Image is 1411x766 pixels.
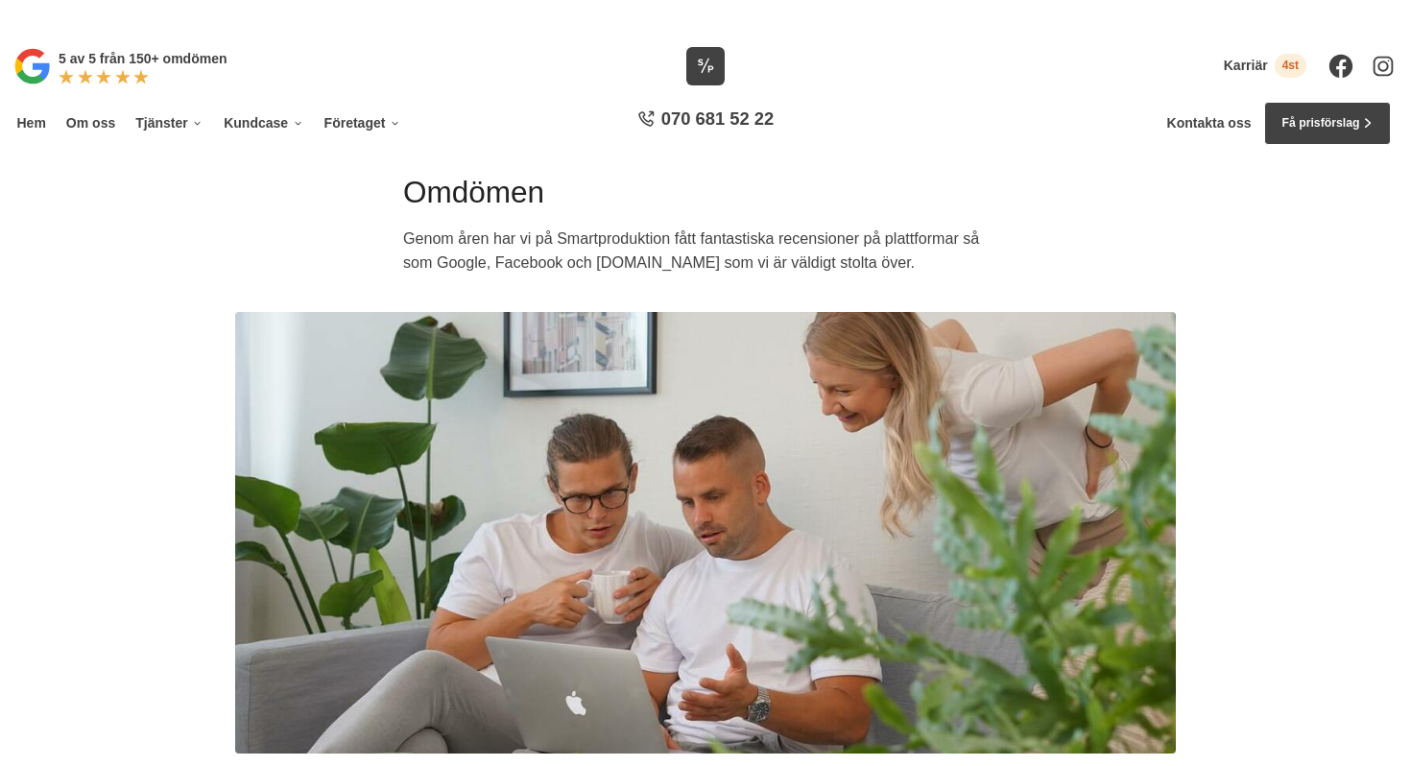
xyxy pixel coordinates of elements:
[59,48,227,69] p: 5 av 5 från 150+ omdömen
[1275,54,1306,78] span: 4st
[762,8,920,21] a: Läs pressmeddelandet här!
[1167,115,1252,132] a: Kontakta oss
[1224,54,1306,78] a: Karriär 4st
[661,107,774,132] span: 070 681 52 22
[132,102,207,145] a: Tjänster
[1224,58,1268,74] span: Karriär
[62,102,118,145] a: Om oss
[631,107,780,140] a: 070 681 52 22
[221,102,307,145] a: Kundcase
[235,312,1176,754] img: Omdömen
[13,102,49,145] a: Hem
[1281,114,1359,132] span: Få prisförslag
[1264,102,1391,145] a: Få prisförslag
[7,7,1404,24] p: Vi vann Årets Unga Företagare i Dalarna 2024 –
[403,172,1008,227] h1: Omdömen
[321,102,404,145] a: Företaget
[403,227,1008,282] p: Genom åren har vi på Smartproduktion fått fantastiska recensioner på plattformar så som Google, F...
